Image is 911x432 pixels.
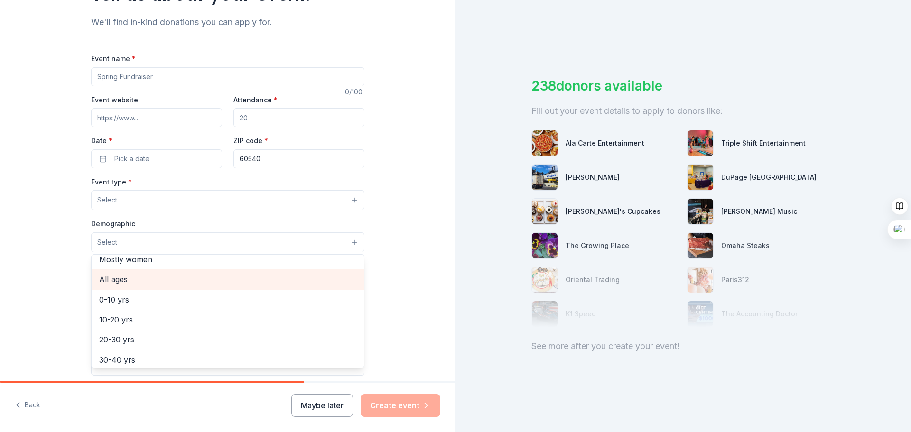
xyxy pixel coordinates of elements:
[97,237,117,248] span: Select
[99,313,356,326] span: 10-20 yrs
[99,333,356,346] span: 20-30 yrs
[99,253,356,266] span: Mostly women
[91,232,364,252] button: Select
[99,354,356,366] span: 30-40 yrs
[99,294,356,306] span: 0-10 yrs
[99,273,356,285] span: All ages
[91,254,364,368] div: Select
